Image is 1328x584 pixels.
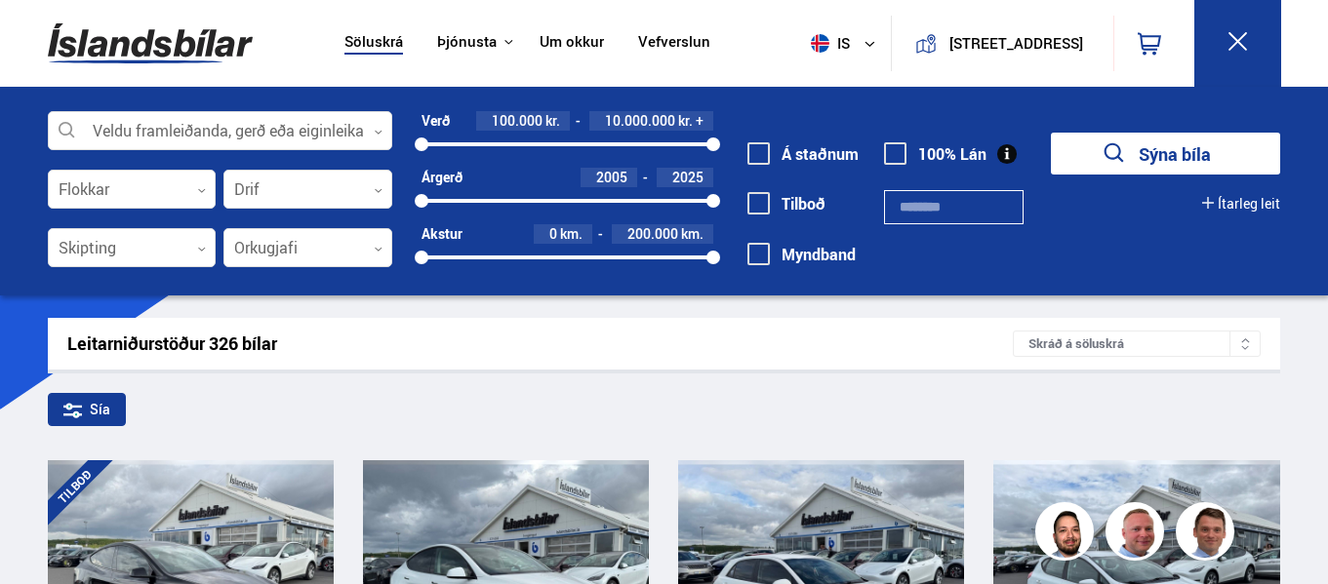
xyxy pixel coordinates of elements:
[1013,331,1261,357] div: Skráð á söluskrá
[747,246,856,263] label: Myndband
[681,226,704,242] span: km.
[596,168,627,186] span: 2005
[48,12,253,75] img: G0Ugv5HjCgRt.svg
[747,195,825,213] label: Tilboð
[903,16,1102,71] a: [STREET_ADDRESS]
[344,33,403,54] a: Söluskrá
[545,113,560,129] span: kr.
[811,34,829,53] img: svg+xml;base64,PHN2ZyB4bWxucz0iaHR0cDovL3d3dy53My5vcmcvMjAwMC9zdmciIHdpZHRoPSI1MTIiIGhlaWdodD0iNT...
[1108,505,1167,564] img: siFngHWaQ9KaOqBr.png
[945,35,1088,52] button: [STREET_ADDRESS]
[437,33,497,52] button: Þjónusta
[67,333,1014,354] div: Leitarniðurstöður 326 bílar
[803,15,891,72] button: is
[48,393,126,426] div: Sía
[492,111,543,130] span: 100.000
[16,8,74,66] button: Open LiveChat chat widget
[422,170,463,185] div: Árgerð
[1038,505,1097,564] img: nhp88E3Fdnt1Opn2.png
[678,113,693,129] span: kr.
[422,113,450,129] div: Verð
[1051,133,1280,175] button: Sýna bíla
[696,113,704,129] span: +
[560,226,583,242] span: km.
[627,224,678,243] span: 200.000
[747,145,859,163] label: Á staðnum
[638,33,710,54] a: Vefverslun
[422,226,463,242] div: Akstur
[1179,505,1237,564] img: FbJEzSuNWCJXmdc-.webp
[803,34,852,53] span: is
[884,145,986,163] label: 100% Lán
[549,224,557,243] span: 0
[605,111,675,130] span: 10.000.000
[1202,196,1280,212] button: Ítarleg leit
[540,33,604,54] a: Um okkur
[672,168,704,186] span: 2025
